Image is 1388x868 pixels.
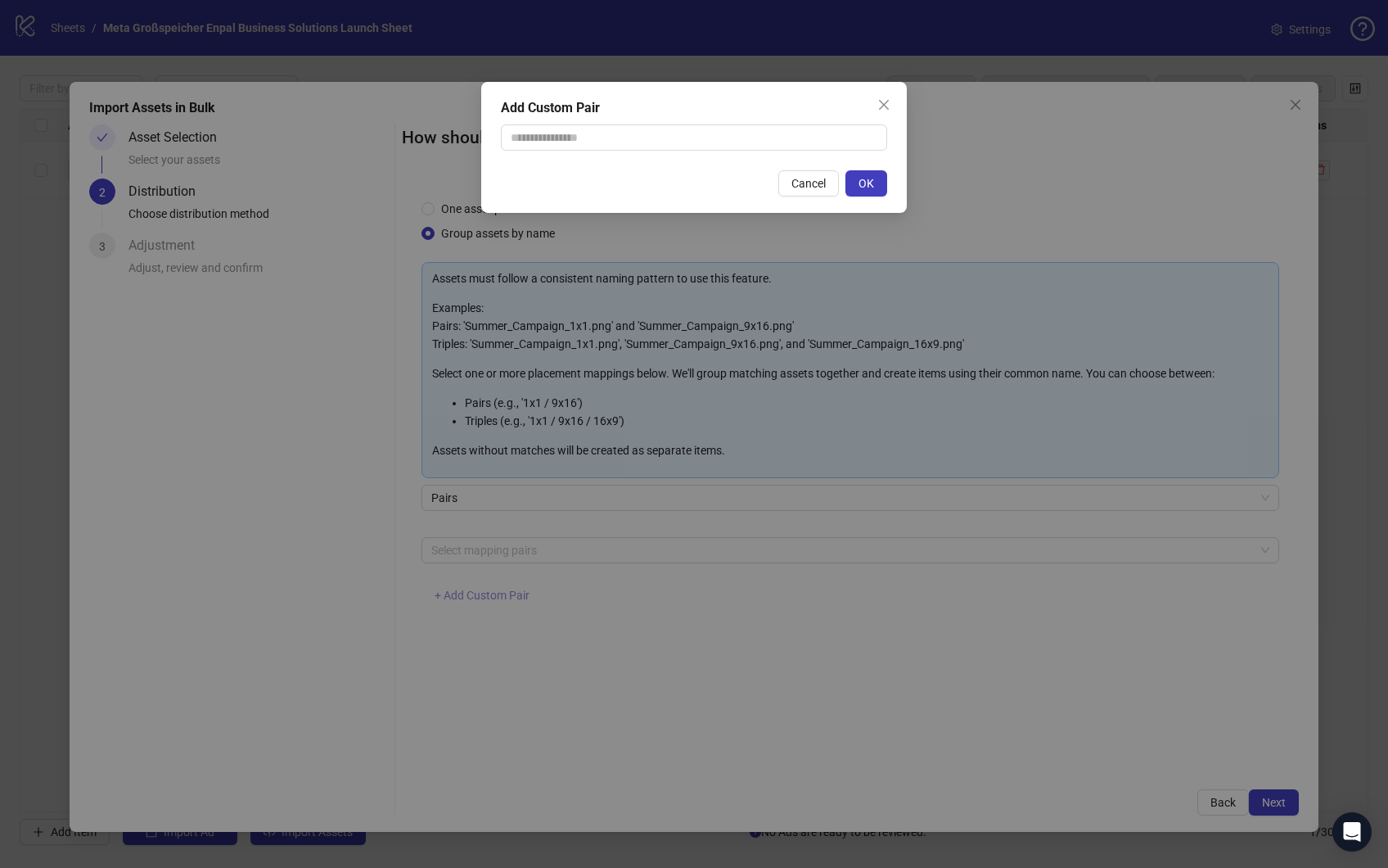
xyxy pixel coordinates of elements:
button: Cancel [778,170,839,197]
span: OK [858,177,874,190]
span: close [877,98,890,111]
button: OK [845,170,887,197]
span: Cancel [791,177,826,190]
div: Add Custom Pair [501,98,887,118]
button: Close [871,92,897,118]
div: Open Intercom Messenger [1332,812,1372,852]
